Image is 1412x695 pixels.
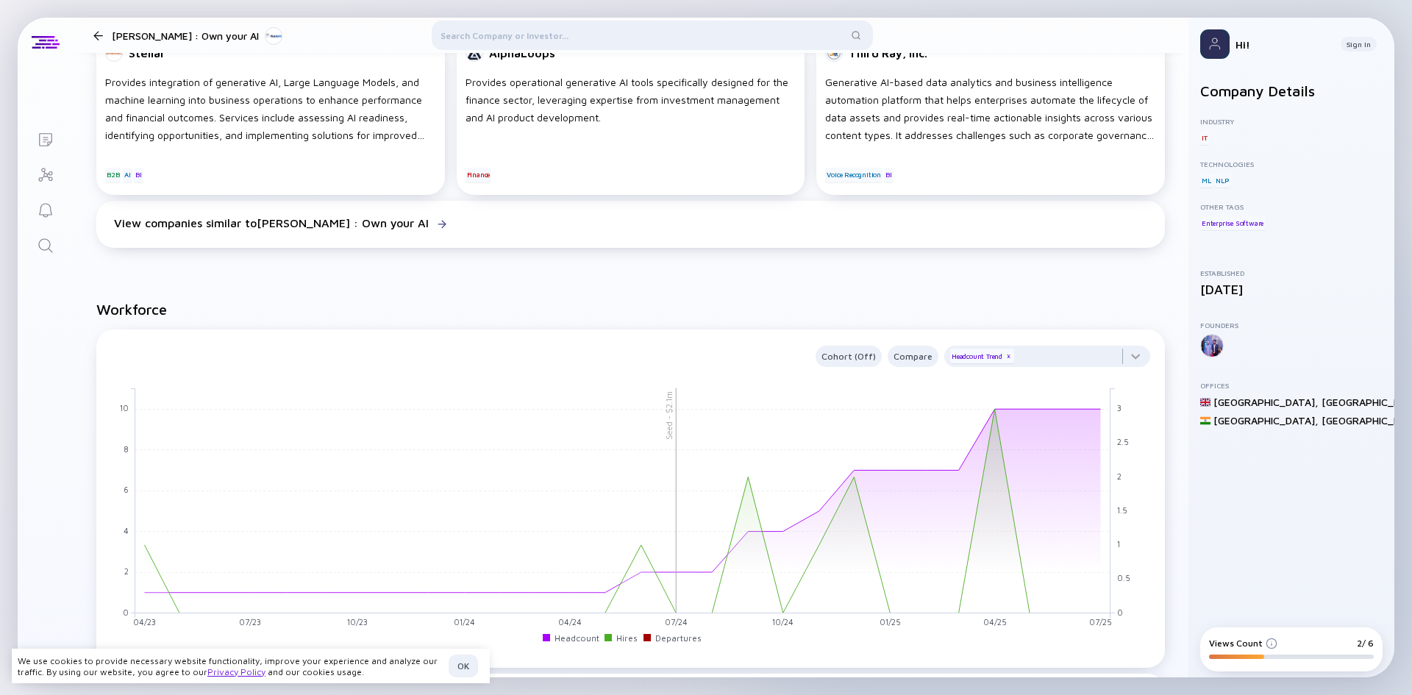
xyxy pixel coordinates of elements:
[1089,617,1112,627] tspan: 07/25
[1117,573,1130,582] tspan: 0.5
[123,168,132,182] div: AI
[454,617,475,627] tspan: 01/24
[105,74,436,144] div: Provides integration of generative AI, Large Language Models, and machine learning into business ...
[18,156,73,191] a: Investor Map
[1200,117,1383,126] div: Industry
[1200,321,1383,329] div: Founders
[18,191,73,227] a: Reminders
[1200,282,1383,297] div: [DATE]
[950,349,1014,363] div: Headcount Trend
[466,168,492,182] div: Finance
[558,617,582,627] tspan: 04/24
[105,168,121,182] div: B2B
[1200,130,1209,145] div: IT
[1213,414,1319,427] div: [GEOGRAPHIC_DATA] ,
[825,74,1156,144] div: Generative AI-based data analytics and business intelligence automation platform that helps enter...
[884,168,894,182] div: BI
[207,666,265,677] a: Privacy Policy
[347,617,368,627] tspan: 10/23
[1200,202,1383,211] div: Other Tags
[1209,638,1277,649] div: Views Count
[1357,638,1374,649] div: 2/ 6
[124,443,129,453] tspan: 8
[1341,37,1377,51] button: Sign In
[1117,437,1129,446] tspan: 2.5
[124,525,129,535] tspan: 4
[1235,38,1329,51] div: Hi!
[1214,173,1230,188] div: NLP
[96,301,1165,318] h2: Workforce
[123,607,129,616] tspan: 0
[816,348,882,365] div: Cohort (Off)
[18,227,73,262] a: Search
[1200,29,1230,59] img: Profile Picture
[816,34,1165,201] a: Third Ray, Inc.Generative AI-based data analytics and business intelligence automation platform t...
[1200,416,1210,426] img: India Flag
[124,485,129,494] tspan: 6
[983,617,1007,627] tspan: 04/25
[96,34,445,201] a: StellarProvides integration of generative AI, Large Language Models, and machine learning into bu...
[1200,173,1213,188] div: ML
[114,216,429,229] div: View companies similar to [PERSON_NAME] : Own your AI
[825,168,883,182] div: Voice Recognition
[772,617,794,627] tspan: 10/24
[1004,352,1013,361] div: x
[880,617,901,627] tspan: 01/25
[124,566,129,576] tspan: 2
[18,121,73,156] a: Lists
[133,617,156,627] tspan: 04/23
[134,168,143,182] div: BI
[120,403,129,413] tspan: 10
[1117,471,1122,480] tspan: 2
[1200,381,1383,390] div: Offices
[457,34,805,201] a: AlphaLoopsProvides operational generative AI tools specifically designed for the finance sector, ...
[1200,82,1383,99] h2: Company Details
[1200,215,1265,230] div: Enterprise Software
[449,655,478,677] button: OK
[1200,268,1383,277] div: Established
[1200,160,1383,168] div: Technologies
[466,74,796,144] div: Provides operational generative AI tools specifically designed for the finance sector, leveraging...
[665,617,688,627] tspan: 07/24
[112,26,282,45] div: [PERSON_NAME] : Own your AI
[1213,396,1319,408] div: [GEOGRAPHIC_DATA] ,
[1117,539,1120,549] tspan: 1
[239,617,261,627] tspan: 07/23
[18,655,443,677] div: We use cookies to provide necessary website functionality, improve your experience and analyze ou...
[1117,505,1127,515] tspan: 1.5
[888,346,938,367] button: Compare
[1117,403,1122,413] tspan: 3
[1117,607,1123,616] tspan: 0
[816,346,882,367] button: Cohort (Off)
[1200,397,1210,407] img: United Kingdom Flag
[888,348,938,365] div: Compare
